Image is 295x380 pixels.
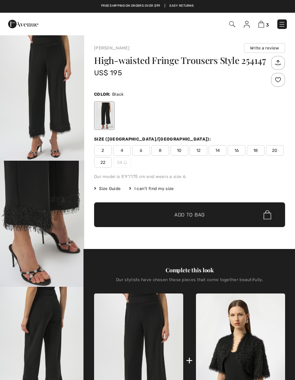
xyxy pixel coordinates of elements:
[94,277,285,288] div: Our stylists have chosen these pieces that come together beautifully.
[129,185,174,192] div: I can't find my size
[132,145,150,156] span: 6
[113,157,131,168] span: 24
[264,210,271,219] img: Bag.svg
[94,46,129,51] a: [PERSON_NAME]
[170,145,188,156] span: 10
[94,136,212,142] div: Size ([GEOGRAPHIC_DATA]/[GEOGRAPHIC_DATA]):
[258,21,264,28] img: Shopping Bag
[228,145,245,156] span: 16
[174,211,205,219] span: Add to Bag
[229,21,235,27] img: Search
[94,185,121,192] span: Size Guide
[266,145,284,156] span: 20
[94,69,122,77] span: US$ 195
[164,4,165,8] span: |
[94,145,112,156] span: 2
[101,4,160,8] a: Free shipping on orders over $99
[8,20,38,27] a: 1ère Avenue
[186,352,193,368] div: +
[190,145,207,156] span: 12
[94,173,285,180] div: Our model is 5'9"/175 cm and wears a size 6.
[94,157,112,168] span: 22
[258,20,269,28] a: 3
[272,57,284,69] img: Share
[151,145,169,156] span: 8
[169,4,194,8] a: Easy Returns
[94,56,269,65] h1: High-waisted Fringe Trousers Style 254147
[266,22,269,28] span: 3
[94,266,285,274] div: Complete this look
[244,43,285,53] button: Write a review
[247,145,265,156] span: 18
[94,202,285,227] button: Add to Bag
[123,161,127,164] img: ring-m.svg
[94,92,111,97] span: Color:
[112,92,124,97] span: Black
[113,145,131,156] span: 4
[95,102,114,129] div: Black
[278,21,285,28] img: Menu
[8,17,38,31] img: 1ère Avenue
[209,145,226,156] span: 14
[244,21,250,28] img: My Info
